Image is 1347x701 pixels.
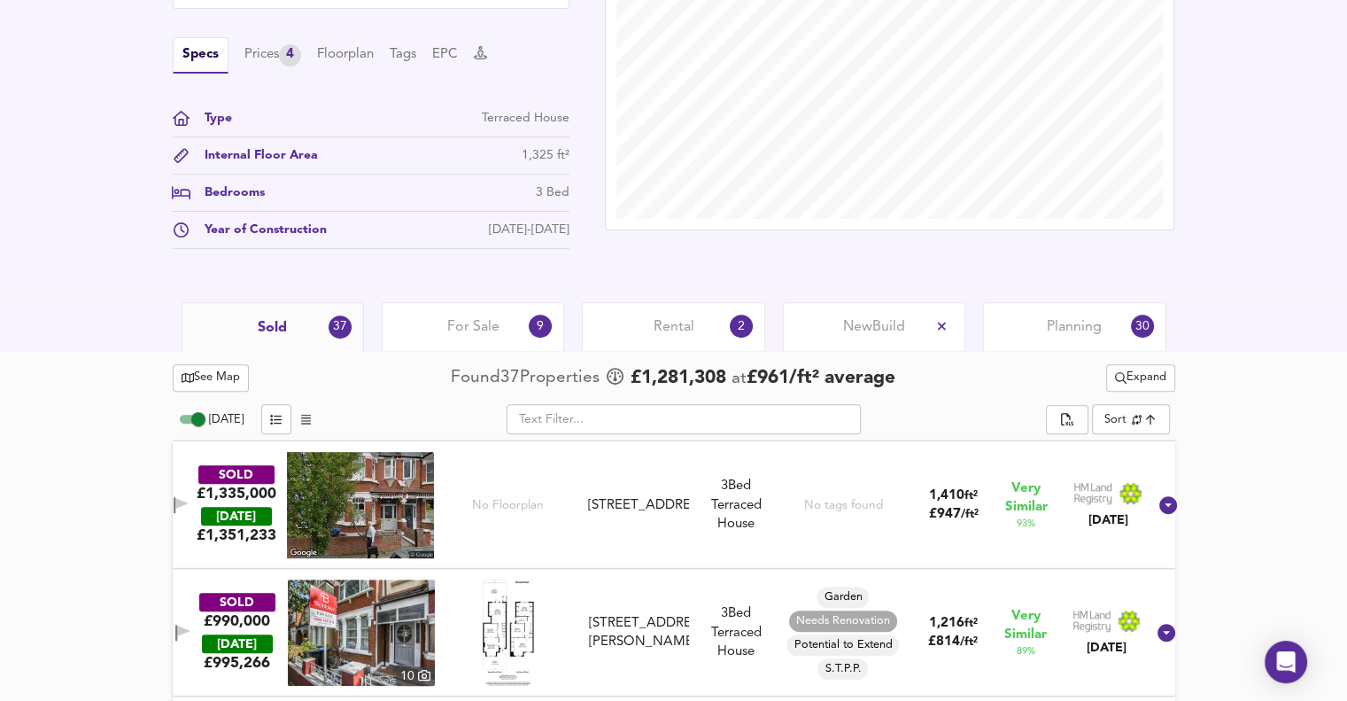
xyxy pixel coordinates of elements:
[929,489,964,502] span: 1,410
[202,635,273,653] div: [DATE]
[190,183,265,202] div: Bedrooms
[1106,364,1175,392] div: split button
[279,44,301,66] div: 4
[747,369,895,387] span: £ 961 / ft² average
[1104,411,1126,428] div: Sort
[173,441,1175,569] div: SOLD£1,335,000 [DATE]£1,351,233No Floorplan[STREET_ADDRESS]3Bed Terraced HouseNo tags found1,410f...
[197,526,276,545] span: £ 1,351,233
[536,183,569,202] div: 3 Bed
[529,315,552,338] div: 9
[929,508,979,521] span: £ 947
[1072,610,1142,633] img: Land Registry
[786,637,899,653] span: Potential to Extend
[390,45,416,65] button: Tags
[1092,404,1169,434] div: Sort
[964,618,978,629] span: ft²
[199,593,275,611] div: SOLD
[472,497,544,514] span: No Floorplan
[258,318,287,338] span: Sold
[1016,644,1034,658] span: 89 %
[204,611,270,631] div: £990,000
[654,317,694,337] span: Rental
[730,315,753,338] div: 2
[182,368,241,388] span: See Map
[173,364,250,392] button: See Map
[843,317,905,337] span: New Build
[786,635,899,656] div: Potential to Extend
[522,146,569,165] div: 1,325 ft²
[696,477,776,534] div: 3 Bed Terraced House
[789,613,897,629] span: Needs Renovation
[1073,482,1142,505] img: Land Registry
[964,490,978,502] span: ft²
[817,661,868,677] span: S.T.P.P.
[1265,641,1307,683] div: Open Intercom Messenger
[1072,639,1142,657] div: [DATE]
[451,366,604,390] div: Found 37 Propert ies
[817,658,868,680] div: S.T.P.P.
[1156,622,1177,643] svg: Show Details
[817,589,869,605] span: Garden
[1005,479,1048,517] span: Very Similar
[1046,405,1088,435] div: split button
[482,109,569,128] div: Terraced House
[507,404,861,434] input: Text Filter...
[329,315,352,339] div: 37
[589,614,689,652] div: [STREET_ADDRESS][PERSON_NAME]
[287,452,434,558] img: streetview
[631,365,726,392] span: £ 1,281,308
[190,146,318,165] div: Internal Floor Area
[1131,315,1154,338] div: 30
[197,484,276,503] div: £1,335,000
[204,653,270,673] span: £ 995,266
[190,221,327,239] div: Year of Construction
[244,44,301,66] button: Prices4
[961,509,979,520] span: / ft²
[317,45,374,65] button: Floorplan
[173,37,228,74] button: Specs
[396,666,435,686] div: 10
[173,569,1175,697] div: SOLD£990,000 [DATE]£995,266property thumbnail 10 Floorplan[STREET_ADDRESS][PERSON_NAME]3Bed Terra...
[960,636,978,648] span: / ft²
[1115,368,1166,388] span: Expand
[928,635,978,649] span: £ 814
[929,617,964,630] span: 1,216
[1047,317,1102,337] span: Planning
[432,45,458,65] button: EPC
[696,604,776,661] div: 3 Bed Terraced House
[1157,495,1179,516] svg: Show Details
[803,497,882,514] div: No tags found
[201,507,272,526] div: [DATE]
[198,465,275,484] div: SOLD
[588,496,689,515] div: [STREET_ADDRESS]
[1004,607,1047,644] span: Very Similar
[1073,511,1142,529] div: [DATE]
[447,317,499,337] span: For Sale
[209,414,244,425] span: [DATE]
[489,221,569,239] div: [DATE]-[DATE]
[288,580,435,686] img: property thumbnail
[789,611,897,632] div: Needs Renovation
[244,44,301,66] div: Prices
[817,587,869,608] div: Garden
[190,109,232,128] div: Type
[288,580,435,686] a: property thumbnail 10
[732,370,747,387] span: at
[1017,517,1035,531] span: 93 %
[483,580,533,686] img: Floorplan
[1106,364,1175,392] button: Expand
